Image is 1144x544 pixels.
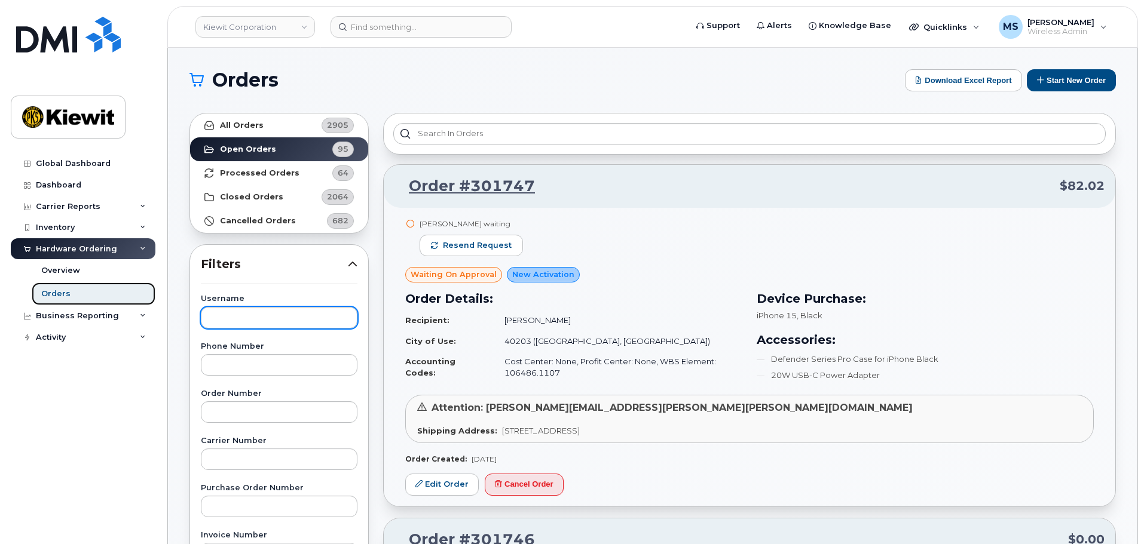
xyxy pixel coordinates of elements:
[1027,69,1116,91] button: Start New Order
[512,269,574,280] span: New Activation
[494,310,742,331] td: [PERSON_NAME]
[494,351,742,383] td: Cost Center: None, Profit Center: None, WBS Element: 106486.1107
[332,215,348,226] span: 682
[405,474,479,496] a: Edit Order
[757,370,1094,381] li: 20W USB-C Power Adapter
[212,71,279,89] span: Orders
[220,168,299,178] strong: Processed Orders
[417,426,497,435] strong: Shipping Address:
[201,256,348,273] span: Filters
[757,331,1094,349] h3: Accessories:
[190,113,368,137] a: All Orders2905
[1092,492,1135,535] iframe: Messenger Launcher
[420,219,523,229] div: [PERSON_NAME] waiting
[405,336,456,346] strong: City of Use:
[220,192,283,202] strong: Closed Orders
[432,402,913,413] span: Attention: [PERSON_NAME][EMAIL_ADDRESS][PERSON_NAME][PERSON_NAME][DOMAIN_NAME]
[190,161,368,185] a: Processed Orders64
[485,474,564,496] button: Cancel Order
[201,437,357,445] label: Carrier Number
[494,331,742,352] td: 40203 ([GEOGRAPHIC_DATA], [GEOGRAPHIC_DATA])
[757,311,797,320] span: iPhone 15
[405,454,467,463] strong: Order Created:
[327,119,348,131] span: 2905
[472,454,497,463] span: [DATE]
[797,311,822,320] span: , Black
[757,290,1094,308] h3: Device Purchase:
[220,121,264,130] strong: All Orders
[411,269,497,280] span: Waiting On Approval
[405,315,449,325] strong: Recipient:
[190,137,368,161] a: Open Orders95
[443,240,512,251] span: Resend request
[905,69,1022,91] button: Download Excel Report
[190,185,368,209] a: Closed Orders2064
[338,167,348,179] span: 64
[420,235,523,256] button: Resend request
[338,143,348,155] span: 95
[201,295,357,303] label: Username
[393,123,1106,145] input: Search in orders
[327,191,348,202] span: 2064
[502,426,580,435] span: [STREET_ADDRESS]
[405,290,742,308] h3: Order Details:
[1060,177,1105,195] span: $82.02
[201,390,357,398] label: Order Number
[757,354,1094,365] li: Defender Series Pro Case for iPhone Black
[220,216,296,226] strong: Cancelled Orders
[190,209,368,233] a: Cancelled Orders682
[201,531,357,539] label: Invoice Number
[201,484,357,492] label: Purchase Order Number
[201,343,357,351] label: Phone Number
[220,145,276,154] strong: Open Orders
[405,356,455,377] strong: Accounting Codes:
[394,176,535,197] a: Order #301747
